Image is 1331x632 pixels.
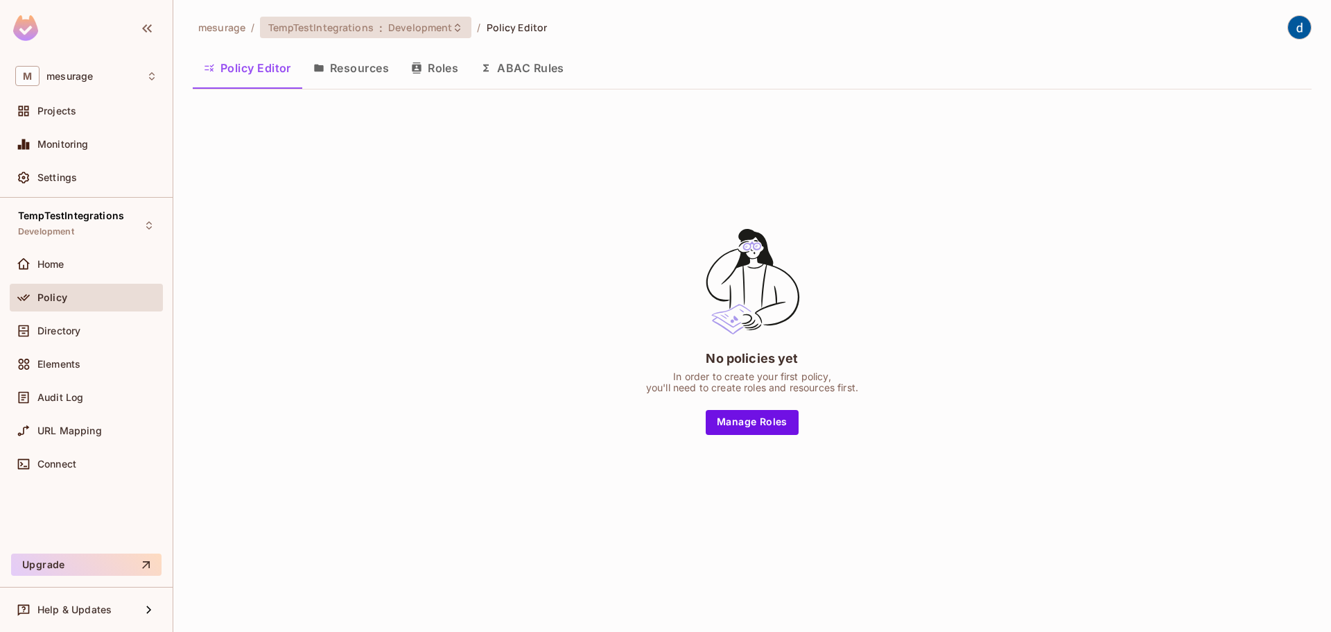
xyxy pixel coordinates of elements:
button: ABAC Rules [469,51,575,85]
span: : [379,22,383,33]
span: Settings [37,172,77,183]
span: Workspace: mesurage [46,71,93,82]
button: Manage Roles [706,410,799,435]
span: Elements [37,359,80,370]
img: dev 911gcl [1288,16,1311,39]
span: Directory [37,325,80,336]
span: URL Mapping [37,425,102,436]
span: Monitoring [37,139,89,150]
span: Policy Editor [487,21,548,34]
span: M [15,66,40,86]
span: TempTestIntegrations [268,21,374,34]
span: Help & Updates [37,604,112,615]
div: In order to create your first policy, you'll need to create roles and resources first. [646,371,858,393]
button: Resources [302,51,400,85]
span: Development [18,226,74,237]
span: Development [388,21,452,34]
span: Policy [37,292,67,303]
span: Projects [37,105,76,117]
span: Audit Log [37,392,83,403]
li: / [251,21,254,34]
button: Upgrade [11,554,162,576]
button: Roles [400,51,469,85]
button: Policy Editor [193,51,302,85]
span: TempTestIntegrations [18,210,124,221]
span: Home [37,259,64,270]
div: No policies yet [706,350,798,367]
span: the active workspace [198,21,245,34]
img: SReyMgAAAABJRU5ErkJggg== [13,15,38,41]
li: / [477,21,480,34]
span: Connect [37,459,76,470]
